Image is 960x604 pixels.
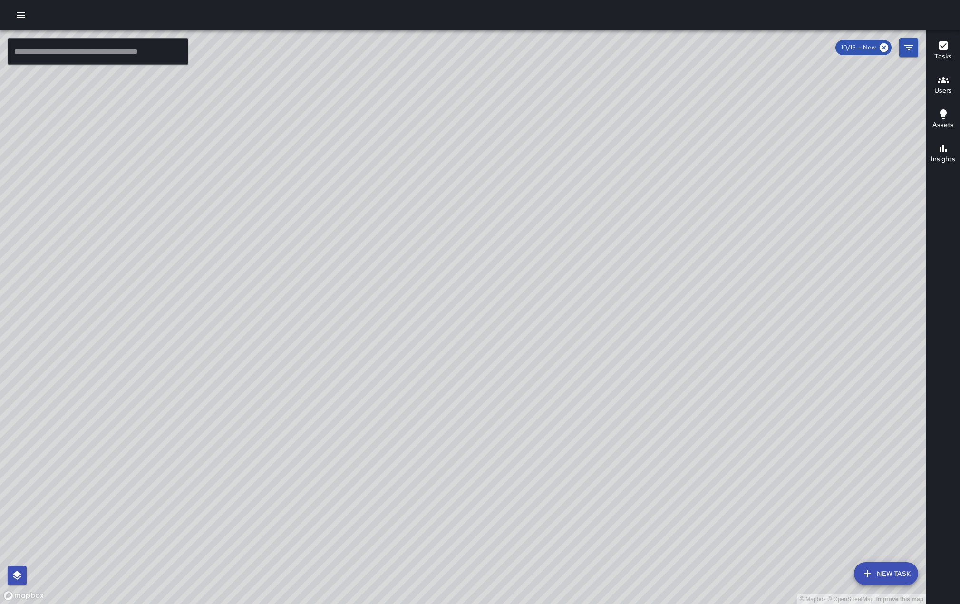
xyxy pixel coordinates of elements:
[934,51,952,62] h6: Tasks
[835,43,882,52] span: 10/15 — Now
[926,137,960,171] button: Insights
[854,562,918,585] button: New Task
[899,38,918,57] button: Filters
[932,120,954,130] h6: Assets
[926,68,960,103] button: Users
[926,103,960,137] button: Assets
[835,40,892,55] div: 10/15 — Now
[931,154,955,165] h6: Insights
[926,34,960,68] button: Tasks
[934,86,952,96] h6: Users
